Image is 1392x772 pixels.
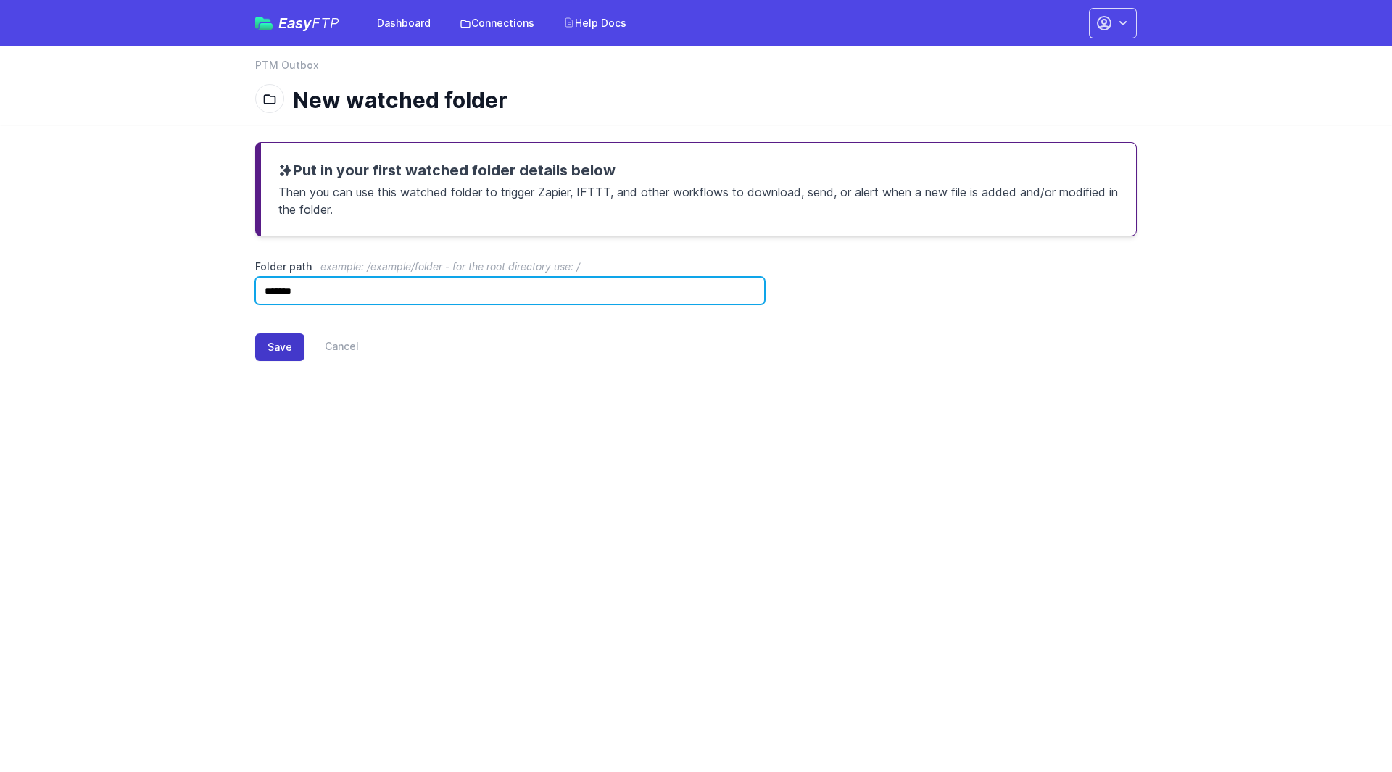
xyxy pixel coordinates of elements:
img: easyftp_logo.png [255,17,273,30]
h1: New watched folder [293,87,1125,113]
a: EasyFTP [255,16,339,30]
a: Dashboard [368,10,439,36]
a: PTM Outbox [255,58,319,72]
span: FTP [312,14,339,32]
span: Easy [278,16,339,30]
p: Then you can use this watched folder to trigger Zapier, IFTTT, and other workflows to download, s... [278,180,1119,218]
a: Help Docs [555,10,635,36]
button: Save [255,333,304,361]
h3: Put in your first watched folder details below [278,160,1119,180]
label: Folder path [255,260,765,274]
span: example: /example/folder - for the root directory use: / [320,260,580,273]
a: Cancel [304,333,359,361]
nav: Breadcrumb [255,58,1137,81]
a: Connections [451,10,543,36]
iframe: Drift Widget Chat Controller [1319,700,1375,755]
